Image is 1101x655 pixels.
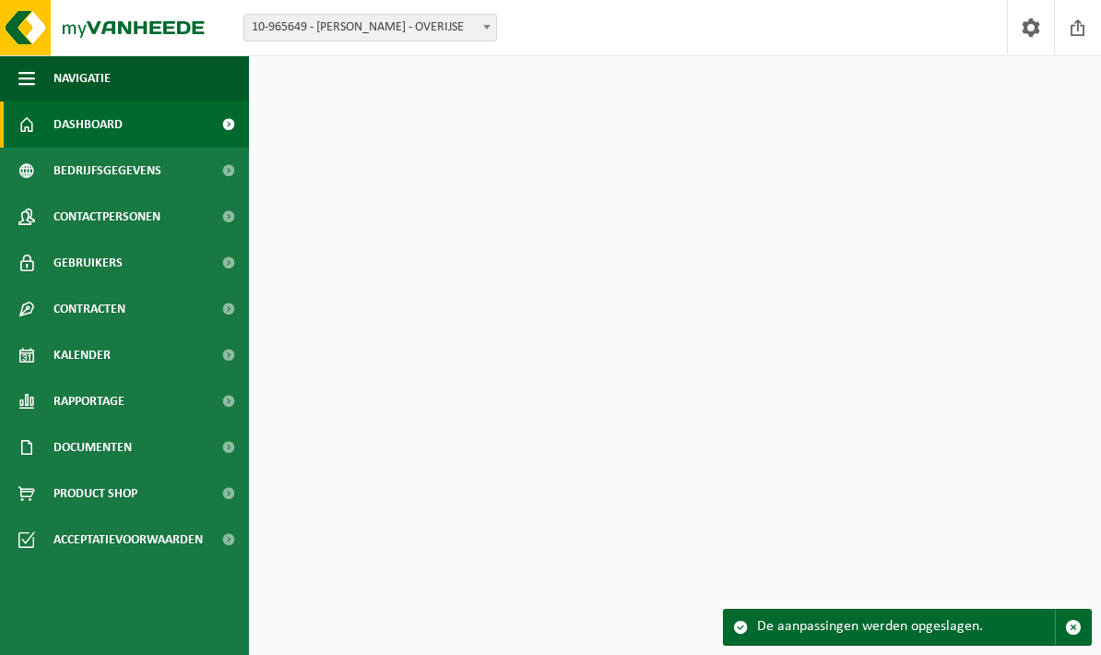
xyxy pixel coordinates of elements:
[53,517,203,563] span: Acceptatievoorwaarden
[244,15,496,41] span: 10-965649 - MAYANK KHOSLA - OVERIJSE
[53,194,160,240] span: Contactpersonen
[53,286,125,332] span: Contracten
[53,55,111,101] span: Navigatie
[53,240,123,286] span: Gebruikers
[53,101,123,148] span: Dashboard
[757,610,1055,645] div: De aanpassingen werden opgeslagen.
[53,378,124,424] span: Rapportage
[53,148,161,194] span: Bedrijfsgegevens
[53,470,137,517] span: Product Shop
[53,332,111,378] span: Kalender
[53,424,132,470] span: Documenten
[243,14,497,42] span: 10-965649 - MAYANK KHOSLA - OVERIJSE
